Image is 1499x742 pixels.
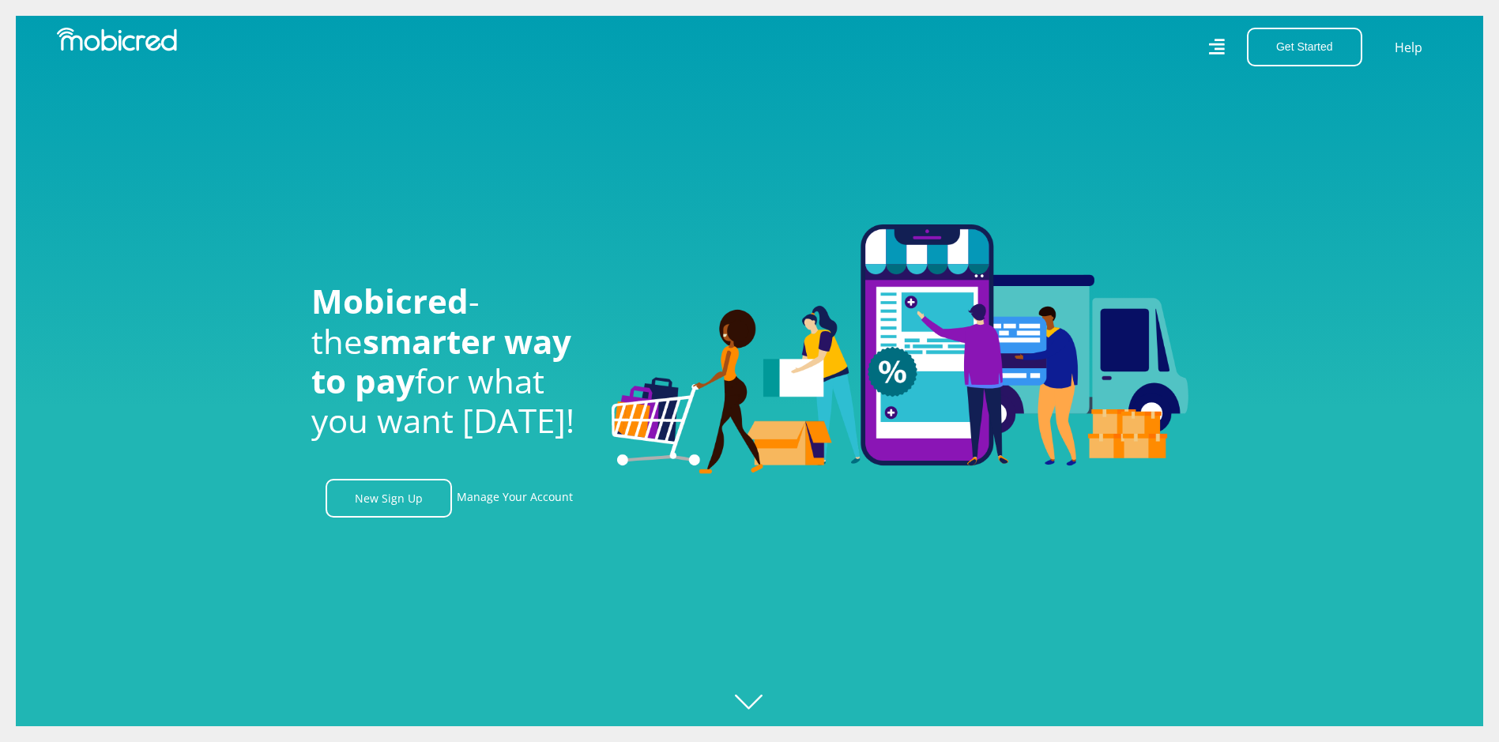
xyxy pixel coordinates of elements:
a: Help [1394,37,1423,58]
button: Get Started [1247,28,1362,66]
img: Mobicred [57,28,177,51]
a: New Sign Up [326,479,452,518]
h1: - the for what you want [DATE]! [311,281,588,441]
span: smarter way to pay [311,318,571,403]
a: Manage Your Account [457,479,573,518]
img: Welcome to Mobicred [612,224,1188,474]
span: Mobicred [311,278,469,323]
